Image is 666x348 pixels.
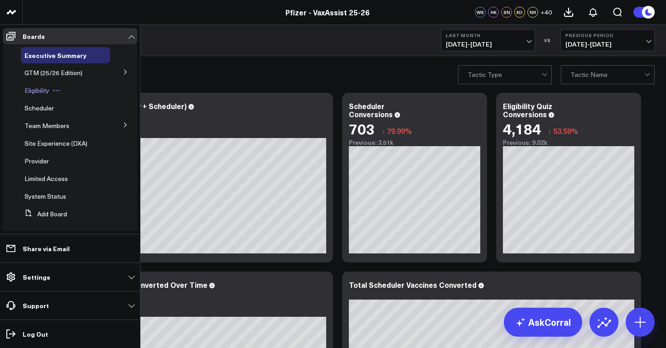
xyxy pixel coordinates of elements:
[24,51,87,60] span: Executive Summary
[381,125,385,137] span: ↓
[24,52,87,59] a: Executive Summary
[285,7,370,17] a: Pfizer - VaxAssist 25-26
[24,139,87,148] span: Site Experience (DXA)
[24,193,66,200] a: System Status
[349,139,480,146] div: Previous: 3.51k
[23,273,50,281] p: Settings
[24,121,69,130] span: Team Members
[446,33,530,38] b: Last Month
[349,101,393,119] div: Scheduler Conversions
[24,122,69,129] a: Team Members
[503,139,634,146] div: Previous: 9.02k
[475,7,486,18] div: WS
[504,308,582,337] a: AskCorral
[560,29,655,51] button: Previous Period[DATE]-[DATE]
[24,192,66,200] span: System Status
[24,86,49,95] span: Eligibility
[24,69,82,76] a: GTM (25/26 Edition)
[24,104,54,112] span: Scheduler
[501,7,512,18] div: SN
[514,7,525,18] div: KD
[349,120,375,137] div: 703
[488,7,499,18] div: HK
[23,33,45,40] p: Boards
[387,126,412,136] span: 79.99%
[21,206,67,222] button: Add Board
[24,68,82,77] span: GTM (25/26 Edition)
[441,29,535,51] button: Last Month[DATE]-[DATE]
[541,7,552,18] button: +40
[23,245,70,252] p: Share via Email
[565,41,650,48] span: [DATE] - [DATE]
[503,120,541,137] div: 4,184
[23,330,48,338] p: Log Out
[527,7,538,18] div: NR
[541,9,552,15] span: + 40
[41,310,326,317] div: Previous: 3.85k
[24,105,54,112] a: Scheduler
[23,302,49,309] p: Support
[446,41,530,48] span: [DATE] - [DATE]
[548,125,551,137] span: ↓
[3,326,137,342] a: Log Out
[553,126,578,136] span: 53.59%
[540,38,556,43] div: VS
[24,87,49,94] a: Eligibility
[565,33,650,38] b: Previous Period
[24,140,87,147] a: Site Experience (DXA)
[503,101,552,119] div: Eligibility Quiz Conversions
[24,157,49,165] span: Provider
[24,175,68,182] a: Limited Access
[24,157,49,165] a: Provider
[24,174,68,183] span: Limited Access
[41,131,326,138] div: Previous: 12.53k
[349,280,477,290] div: Total Scheduler Vaccines Converted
